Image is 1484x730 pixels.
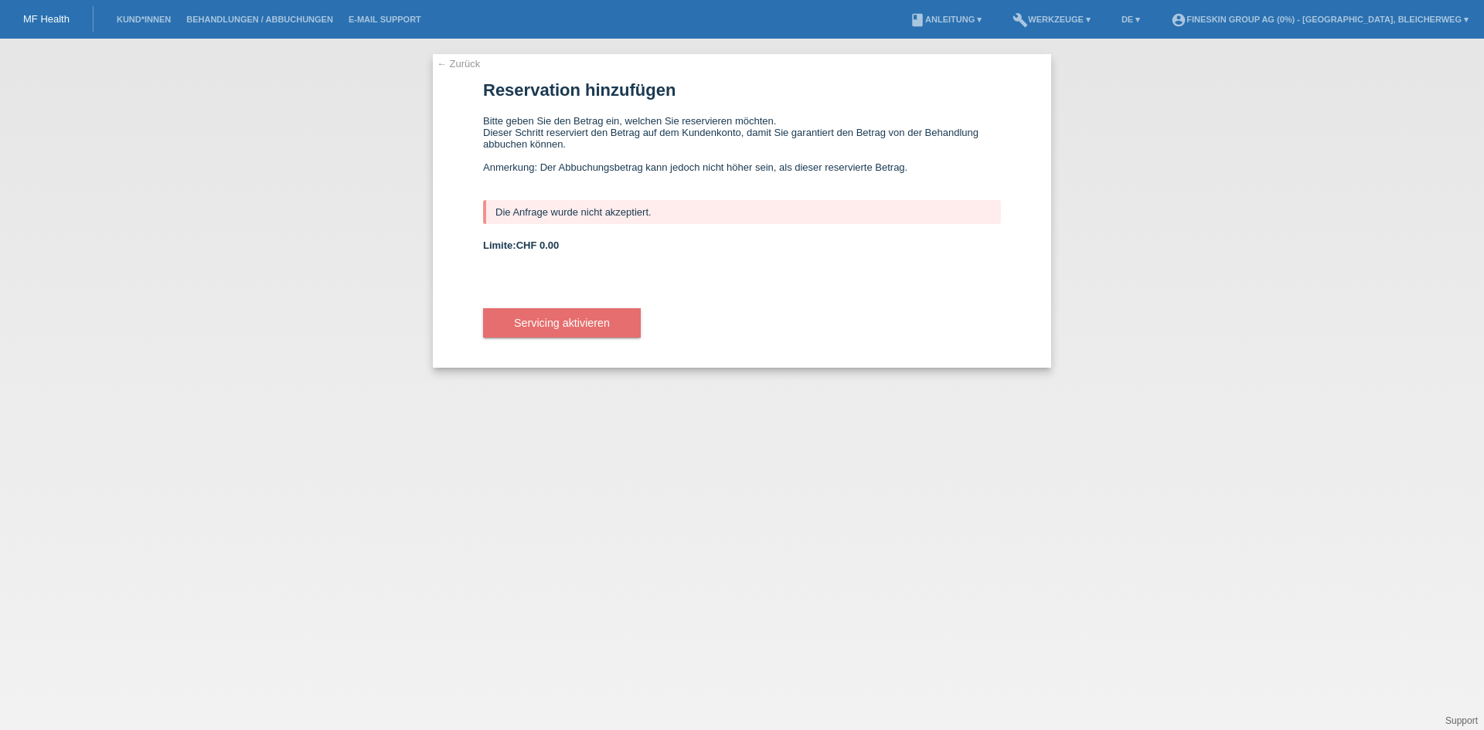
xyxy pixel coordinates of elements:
b: Limite: [483,239,559,251]
a: buildWerkzeuge ▾ [1005,15,1098,24]
i: build [1013,12,1028,28]
a: E-Mail Support [341,15,429,24]
a: Behandlungen / Abbuchungen [179,15,341,24]
a: bookAnleitung ▾ [902,15,989,24]
h1: Reservation hinzufügen [483,80,1001,100]
a: DE ▾ [1114,15,1148,24]
i: account_circle [1171,12,1186,28]
i: book [910,12,925,28]
button: Servicing aktivieren [483,308,641,338]
span: Servicing aktivieren [514,317,610,329]
a: Support [1445,715,1478,726]
span: CHF 0.00 [516,239,560,251]
div: Die Anfrage wurde nicht akzeptiert. [483,200,1001,224]
a: ← Zurück [437,58,480,70]
a: account_circleFineSkin Group AG (0%) - [GEOGRAPHIC_DATA], Bleicherweg ▾ [1163,15,1476,24]
a: Kund*innen [109,15,179,24]
div: Bitte geben Sie den Betrag ein, welchen Sie reservieren möchten. Dieser Schritt reserviert den Be... [483,115,1001,185]
a: MF Health [23,13,70,25]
